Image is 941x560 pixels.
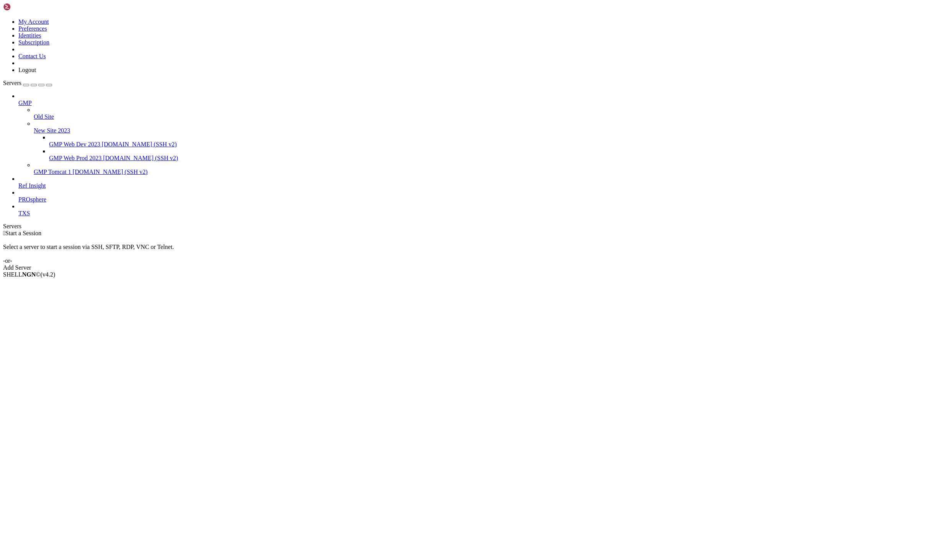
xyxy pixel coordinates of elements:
b: NGN [22,271,36,278]
li: GMP Tomcat 1 [DOMAIN_NAME] (SSH v2) [34,162,938,175]
div: Servers [3,223,938,230]
span: 4.2.0 [41,271,56,278]
span: GMP [18,100,32,106]
span:  [3,230,5,236]
span: GMP Web Prod 2023 [49,155,102,161]
span: Start a Session [5,230,41,236]
a: PROsphere [18,196,938,203]
a: GMP Tomcat 1 [DOMAIN_NAME] (SSH v2) [34,169,938,175]
li: New Site 2023 [34,120,938,162]
div: Select a server to start a session via SSH, SFTP, RDP, VNC or Telnet. -or- [3,237,938,264]
a: Servers [3,80,52,86]
a: Identities [18,32,41,39]
li: PROsphere [18,189,938,203]
li: GMP Web Prod 2023 [DOMAIN_NAME] (SSH v2) [49,148,938,162]
span: GMP Web Dev 2023 [49,141,100,147]
span: Servers [3,80,21,86]
li: GMP [18,93,938,175]
span: [DOMAIN_NAME] (SSH v2) [103,155,178,161]
span: SHELL © [3,271,55,278]
a: New Site 2023 [34,127,938,134]
span: Old Site [34,113,54,120]
span: TXS [18,210,30,216]
a: My Account [18,18,49,25]
a: Logout [18,67,36,73]
a: GMP [18,100,938,106]
span: Ref Insight [18,182,46,189]
a: GMP Web Dev 2023 [DOMAIN_NAME] (SSH v2) [49,141,938,148]
li: TXS [18,203,938,217]
span: GMP Tomcat 1 [34,169,71,175]
li: Ref Insight [18,175,938,189]
a: Old Site [34,113,938,120]
li: GMP Web Dev 2023 [DOMAIN_NAME] (SSH v2) [49,134,938,148]
span: [DOMAIN_NAME] (SSH v2) [73,169,148,175]
a: Preferences [18,25,47,32]
span: New Site 2023 [34,127,70,134]
span: [DOMAIN_NAME] (SSH v2) [102,141,177,147]
a: Ref Insight [18,182,938,189]
a: Contact Us [18,53,46,59]
img: Shellngn [3,3,47,11]
span: PROsphere [18,196,46,203]
li: Old Site [34,106,938,120]
div: Add Server [3,264,938,271]
a: GMP Web Prod 2023 [DOMAIN_NAME] (SSH v2) [49,155,938,162]
a: TXS [18,210,938,217]
a: Subscription [18,39,49,46]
